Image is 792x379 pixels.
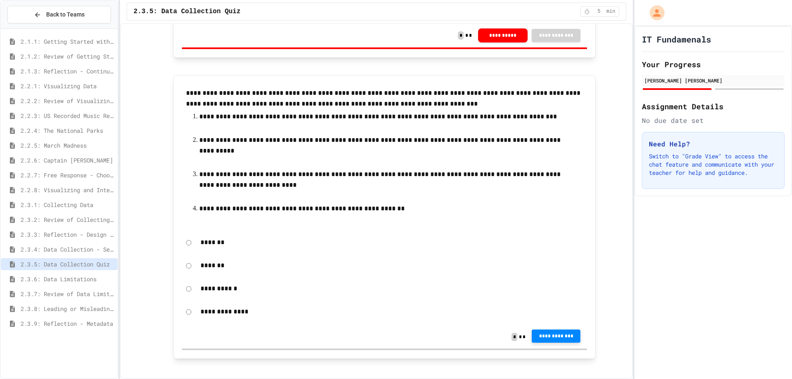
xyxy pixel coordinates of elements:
[592,8,606,15] span: 5
[7,6,111,24] button: Back to Teams
[21,200,114,209] span: 2.3.1: Collecting Data
[642,101,785,112] h2: Assignment Details
[21,245,114,254] span: 2.3.4: Data Collection - Self-Driving Cars
[642,115,785,125] div: No due date set
[21,260,114,268] span: 2.3.5: Data Collection Quiz
[21,230,114,239] span: 2.3.3: Reflection - Design a Survey
[21,52,114,61] span: 2.1.2: Review of Getting Started with Data
[21,186,114,194] span: 2.2.8: Visualizing and Interpreting Data Quiz
[649,152,778,177] p: Switch to "Grade View" to access the chat feature and communicate with your teacher for help and ...
[606,8,615,15] span: min
[649,139,778,149] h3: Need Help?
[21,319,114,328] span: 2.3.9: Reflection - Metadata
[642,59,785,70] h2: Your Progress
[21,97,114,105] span: 2.2.2: Review of Visualizing Data
[21,215,114,224] span: 2.3.2: Review of Collecting Data
[21,275,114,283] span: 2.3.6: Data Limitations
[21,290,114,298] span: 2.3.7: Review of Data Limitations
[21,156,114,165] span: 2.2.6: Captain [PERSON_NAME]
[21,304,114,313] span: 2.3.8: Leading or Misleading?
[642,33,711,45] h1: IT Fundamenals
[21,126,114,135] span: 2.2.4: The National Parks
[21,111,114,120] span: 2.2.3: US Recorded Music Revenue
[21,37,114,46] span: 2.1.1: Getting Started with Data
[21,82,114,90] span: 2.2.1: Visualizing Data
[21,171,114,179] span: 2.2.7: Free Response - Choosing a Visualization
[134,7,240,16] span: 2.3.5: Data Collection Quiz
[644,77,782,84] div: [PERSON_NAME] [PERSON_NAME]
[21,141,114,150] span: 2.2.5: March Madness
[21,67,114,75] span: 2.1.3: Reflection - Continuously Collecting Data
[641,3,667,22] div: My Account
[46,10,85,19] span: Back to Teams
